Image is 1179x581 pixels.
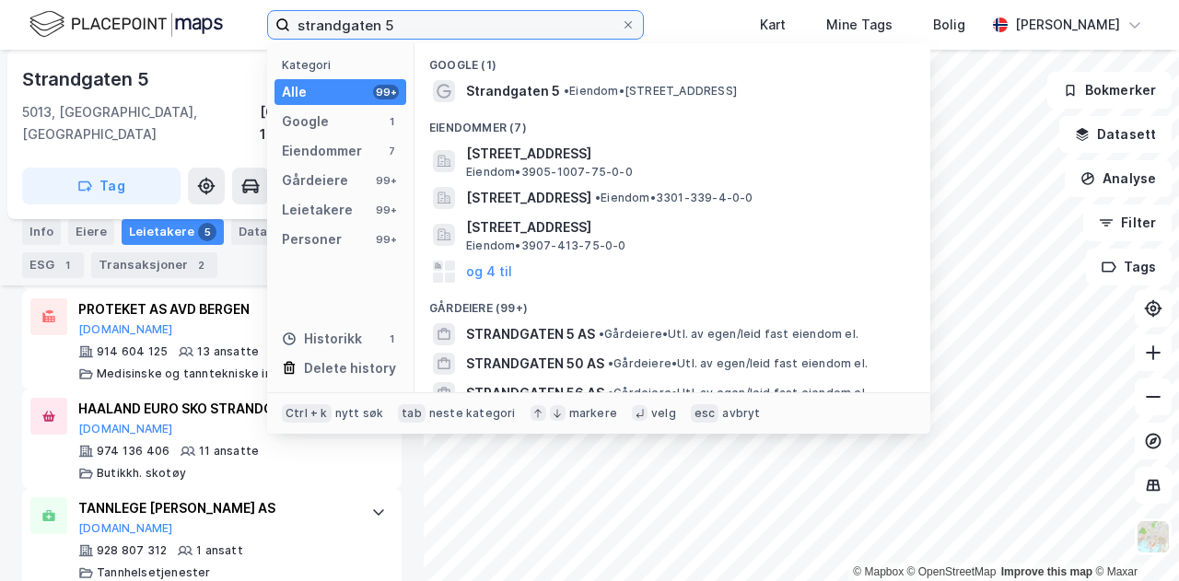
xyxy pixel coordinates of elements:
span: • [608,386,613,400]
div: Bolig [933,14,965,36]
span: Eiendom • [STREET_ADDRESS] [564,84,737,99]
div: Leietakere [122,219,224,245]
span: STRANDGATEN 5 AS [466,323,595,345]
span: • [608,356,613,370]
span: [STREET_ADDRESS] [466,187,591,209]
input: Søk på adresse, matrikkel, gårdeiere, leietakere eller personer [290,11,621,39]
div: 99+ [373,85,399,99]
div: Personer [282,228,342,250]
div: 1 ansatt [196,543,243,558]
button: [DOMAIN_NAME] [78,521,173,536]
span: Eiendom • 3905-1007-75-0-0 [466,165,633,180]
button: Bokmerker [1047,72,1172,109]
div: Strandgaten 5 [22,64,152,94]
div: 5013, [GEOGRAPHIC_DATA], [GEOGRAPHIC_DATA] [22,101,260,145]
div: Eiere [68,219,114,245]
span: Eiendom • 3907-413-75-0-0 [466,238,626,253]
a: Mapbox [853,565,904,578]
iframe: Chat Widget [1087,493,1179,581]
span: Gårdeiere • Utl. av egen/leid fast eiendom el. [608,356,868,371]
div: 5 [198,223,216,241]
div: 99+ [373,173,399,188]
div: Leietakere [282,199,353,221]
div: 974 136 406 [97,444,169,459]
div: HAALAND EURO SKO STRANDGATEN [78,398,353,420]
div: 914 604 125 [97,344,168,359]
span: Gårdeiere • Utl. av egen/leid fast eiendom el. [599,327,858,342]
div: Eiendommer (7) [414,106,930,139]
div: Google (1) [414,43,930,76]
div: Kontrollprogram for chat [1087,493,1179,581]
span: STRANDGATEN 56 AS [466,382,604,404]
button: Filter [1083,204,1172,241]
span: [STREET_ADDRESS] [466,216,908,238]
div: avbryt [722,406,760,421]
div: Gårdeiere [282,169,348,192]
div: [PERSON_NAME] [1015,14,1120,36]
button: og 4 til [466,261,512,283]
div: [GEOGRAPHIC_DATA], 165/13 [260,101,402,145]
button: [DOMAIN_NAME] [78,322,173,337]
button: Tag [22,168,181,204]
div: Datasett [231,219,300,245]
button: Datasett [1059,116,1172,153]
div: Eiendommer [282,140,362,162]
div: Delete history [304,357,396,379]
div: PROTEKET AS AVD BERGEN [78,298,353,320]
div: 1 [58,256,76,274]
div: 928 807 312 [97,543,167,558]
div: Tannhelsetjenester [97,565,211,580]
img: logo.f888ab2527a4732fd821a326f86c7f29.svg [29,8,223,41]
div: 1 [384,114,399,129]
span: [STREET_ADDRESS] [466,143,908,165]
div: velg [651,406,676,421]
span: Gårdeiere • Utl. av egen/leid fast eiendom el. [608,386,868,401]
span: • [595,191,601,204]
div: markere [569,406,617,421]
div: Transaksjoner [91,252,217,278]
div: 11 ansatte [199,444,259,459]
div: 13 ansatte [197,344,259,359]
div: Historikk [282,328,362,350]
span: • [564,84,569,98]
button: [DOMAIN_NAME] [78,422,173,436]
div: Kart [760,14,786,36]
div: Info [22,219,61,245]
div: ESG [22,252,84,278]
div: neste kategori [429,406,516,421]
div: Medisinske og tanntekniske instr. [97,366,291,381]
div: Butikkh. skotøy [97,466,186,481]
div: 99+ [373,232,399,247]
a: Improve this map [1001,565,1092,578]
a: OpenStreetMap [907,565,997,578]
span: STRANDGATEN 50 AS [466,353,604,375]
div: 1 [384,331,399,346]
span: Strandgaten 5 [466,80,560,102]
span: Eiendom • 3301-339-4-0-0 [595,191,753,205]
div: Ctrl + k [282,404,332,423]
div: 99+ [373,203,399,217]
div: Mine Tags [826,14,893,36]
div: Alle [282,81,307,103]
div: 2 [192,256,210,274]
div: tab [398,404,426,423]
div: esc [691,404,719,423]
div: Gårdeiere (99+) [414,286,930,320]
button: Analyse [1065,160,1172,197]
div: Kategori [282,58,406,72]
span: • [599,327,604,341]
div: nytt søk [335,406,384,421]
div: 7 [384,144,399,158]
button: Tags [1086,249,1172,285]
div: TANNLEGE [PERSON_NAME] AS [78,497,353,519]
div: Google [282,110,329,133]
